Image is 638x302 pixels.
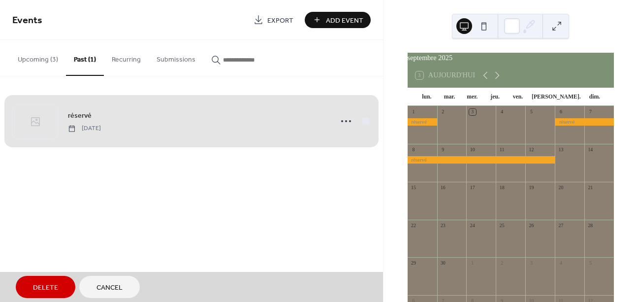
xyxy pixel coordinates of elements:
[558,184,565,191] div: 20
[583,88,606,106] div: dim.
[410,222,417,229] div: 22
[587,222,594,229] div: 28
[410,260,417,267] div: 29
[499,109,506,116] div: 4
[558,260,565,267] div: 4
[410,146,417,153] div: 8
[408,118,437,126] div: réservé
[558,109,565,116] div: 6
[440,146,447,153] div: 9
[469,109,476,116] div: 3
[461,88,483,106] div: mer.
[587,260,594,267] div: 5
[469,146,476,153] div: 10
[12,11,42,30] span: Events
[499,222,506,229] div: 25
[528,184,535,191] div: 19
[440,184,447,191] div: 16
[149,40,203,75] button: Submissions
[528,109,535,116] div: 5
[326,15,363,26] span: Add Event
[408,156,555,164] div: réservé
[528,260,535,267] div: 3
[415,88,438,106] div: lun.
[440,109,447,116] div: 2
[587,109,594,116] div: 7
[10,40,66,75] button: Upcoming (3)
[96,283,123,293] span: Cancel
[440,222,447,229] div: 23
[469,184,476,191] div: 17
[104,40,149,75] button: Recurring
[499,260,506,267] div: 2
[528,146,535,153] div: 12
[469,222,476,229] div: 24
[79,276,140,298] button: Cancel
[440,260,447,267] div: 30
[558,222,565,229] div: 27
[16,276,75,298] button: Delete
[438,88,461,106] div: mar.
[305,12,371,28] button: Add Event
[410,109,417,116] div: 1
[555,118,614,126] div: réservé
[558,146,565,153] div: 13
[507,88,529,106] div: ven.
[469,260,476,267] div: 1
[528,222,535,229] div: 26
[483,88,506,106] div: jeu.
[587,184,594,191] div: 21
[499,184,506,191] div: 18
[529,88,583,106] div: [PERSON_NAME].
[267,15,293,26] span: Export
[246,12,301,28] a: Export
[33,283,58,293] span: Delete
[408,53,614,64] div: septembre 2025
[587,146,594,153] div: 14
[66,40,104,76] button: Past (1)
[410,184,417,191] div: 15
[499,146,506,153] div: 11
